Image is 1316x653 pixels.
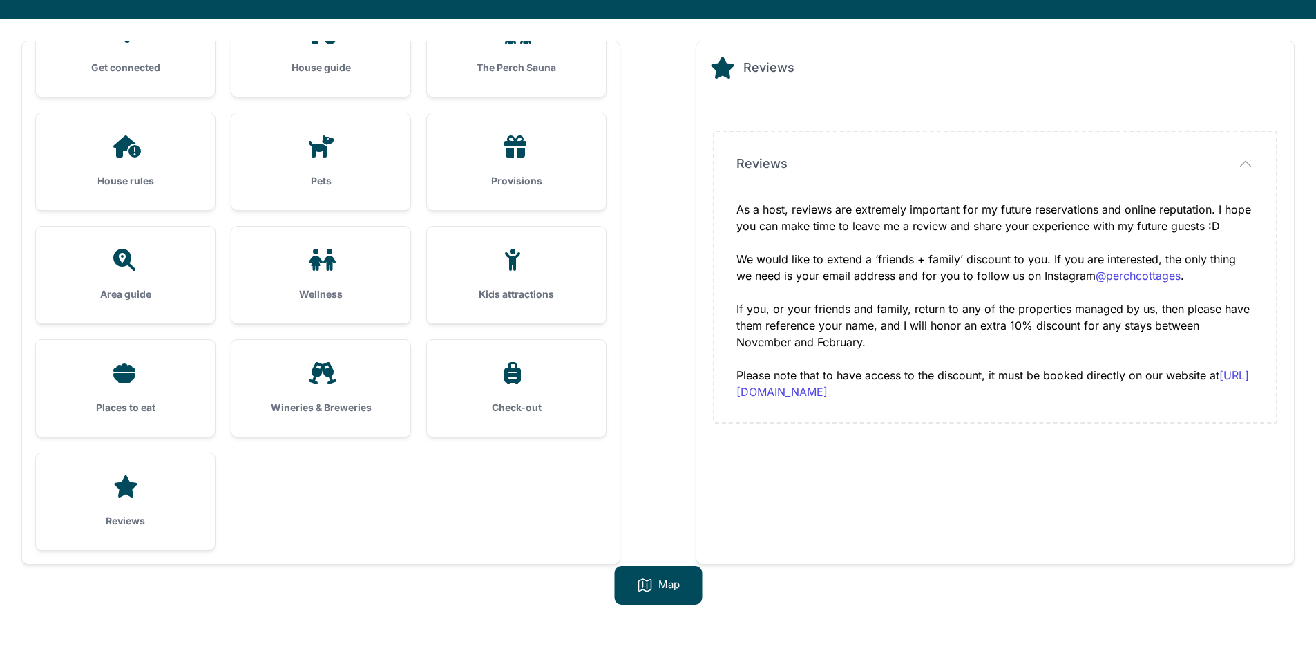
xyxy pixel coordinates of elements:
a: Check-out [427,340,606,437]
a: House rules [36,113,215,210]
a: @perchcottages [1096,269,1181,283]
a: Places to eat [36,340,215,437]
h3: Wineries & Breweries [254,401,388,415]
a: Pets [231,113,410,210]
a: Area guide [36,227,215,323]
h3: House guide [254,61,388,75]
h3: Reviews [58,514,193,528]
a: Kids attractions [427,227,606,323]
h2: Reviews [743,58,794,77]
h3: Provisions [449,174,584,188]
h3: The Perch Sauna [449,61,584,75]
h3: Area guide [58,287,193,301]
div: As a host, reviews are extremely important for my future reservations and online reputation. I ho... [736,201,1254,400]
a: Provisions [427,113,606,210]
h3: Get connected [58,61,193,75]
button: Reviews [736,154,1254,173]
h3: Check-out [449,401,584,415]
h3: Wellness [254,287,388,301]
h3: Pets [254,174,388,188]
a: Wineries & Breweries [231,340,410,437]
a: Wellness [231,227,410,323]
h3: Kids attractions [449,287,584,301]
a: Reviews [36,453,215,550]
h3: Places to eat [58,401,193,415]
h3: House rules [58,174,193,188]
span: Reviews [736,154,788,173]
p: Map [658,577,680,594]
